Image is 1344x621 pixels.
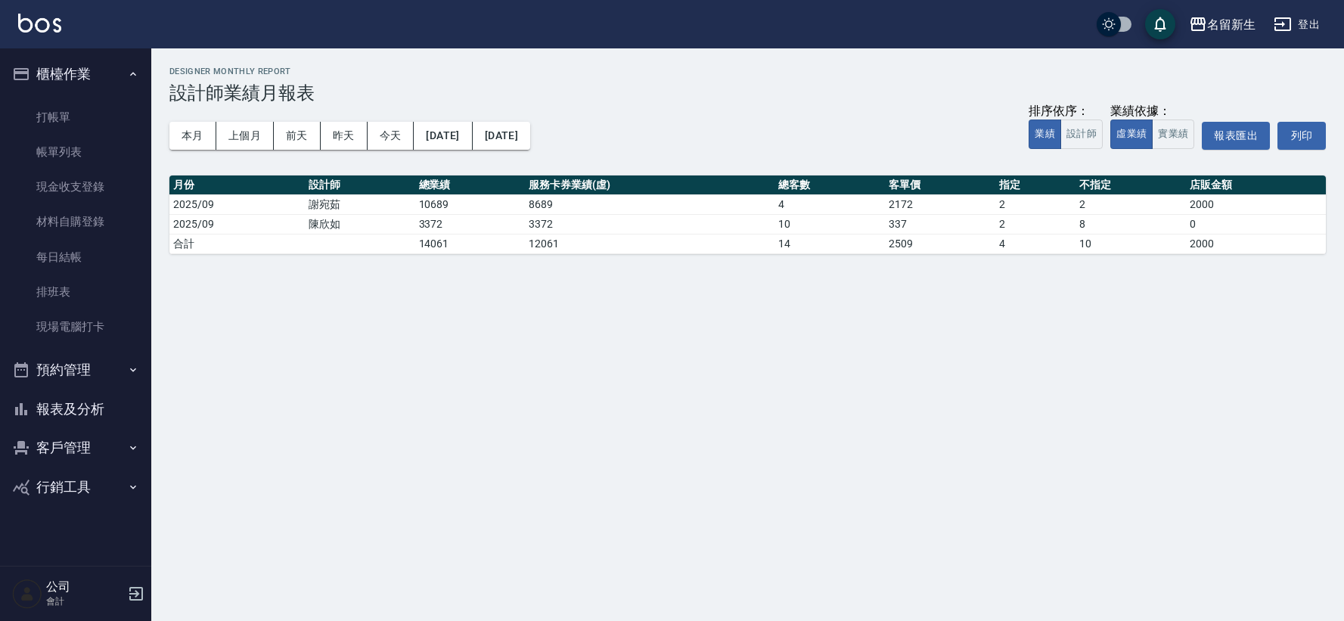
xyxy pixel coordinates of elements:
[1029,120,1061,149] button: 業績
[12,579,42,609] img: Person
[1076,214,1186,234] td: 8
[6,169,145,204] a: 現金收支登錄
[415,194,526,214] td: 10689
[169,175,1326,254] table: a dense table
[274,122,321,150] button: 前天
[525,214,774,234] td: 3372
[473,122,530,150] button: [DATE]
[1207,15,1256,34] div: 名留新生
[18,14,61,33] img: Logo
[995,194,1076,214] td: 2
[1076,234,1186,253] td: 10
[1277,122,1326,150] button: 列印
[6,309,145,344] a: 現場電腦打卡
[1186,194,1326,214] td: 2000
[415,234,526,253] td: 14061
[1186,175,1326,195] th: 店販金額
[305,214,415,234] td: 陳欣如
[774,194,885,214] td: 4
[46,595,123,608] p: 會計
[6,54,145,94] button: 櫃檯作業
[1076,194,1186,214] td: 2
[1186,234,1326,253] td: 2000
[169,194,305,214] td: 2025/09
[6,390,145,429] button: 報表及分析
[169,122,216,150] button: 本月
[6,350,145,390] button: 預約管理
[885,175,995,195] th: 客單價
[305,175,415,195] th: 設計師
[774,234,885,253] td: 14
[1029,104,1103,120] div: 排序依序：
[1183,9,1262,40] button: 名留新生
[414,122,472,150] button: [DATE]
[774,175,885,195] th: 總客數
[525,194,774,214] td: 8689
[1110,104,1194,120] div: 業績依據：
[525,175,774,195] th: 服務卡券業績(虛)
[885,234,995,253] td: 2509
[1152,120,1194,149] button: 實業績
[6,240,145,275] a: 每日結帳
[1202,122,1270,150] button: 報表匯出
[46,579,123,595] h5: 公司
[6,204,145,239] a: 材料自購登錄
[169,214,305,234] td: 2025/09
[1145,9,1175,39] button: save
[995,234,1076,253] td: 4
[6,467,145,507] button: 行銷工具
[995,214,1076,234] td: 2
[6,428,145,467] button: 客戶管理
[216,122,274,150] button: 上個月
[6,100,145,135] a: 打帳單
[1076,175,1186,195] th: 不指定
[305,194,415,214] td: 謝宛茹
[415,214,526,234] td: 3372
[1110,120,1153,149] button: 虛業績
[169,175,305,195] th: 月份
[321,122,368,150] button: 昨天
[1186,214,1326,234] td: 0
[1060,120,1103,149] button: 設計師
[1268,11,1326,39] button: 登出
[885,194,995,214] td: 2172
[774,214,885,234] td: 10
[885,214,995,234] td: 337
[525,234,774,253] td: 12061
[415,175,526,195] th: 總業績
[169,67,1326,76] h2: Designer Monthly Report
[6,135,145,169] a: 帳單列表
[995,175,1076,195] th: 指定
[169,82,1326,104] h3: 設計師業績月報表
[368,122,414,150] button: 今天
[6,275,145,309] a: 排班表
[169,234,305,253] td: 合計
